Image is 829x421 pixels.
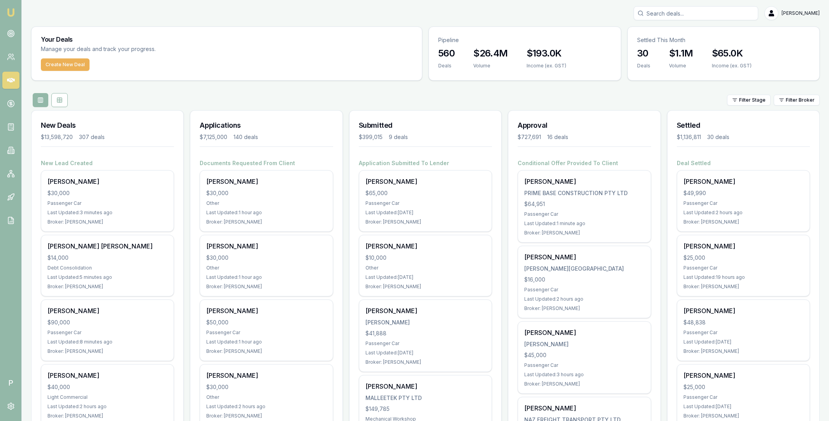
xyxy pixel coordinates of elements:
[524,403,644,413] div: [PERSON_NAME]
[524,200,644,208] div: $64,951
[365,319,485,326] div: [PERSON_NAME]
[677,159,810,167] h4: Deal Settled
[524,252,644,262] div: [PERSON_NAME]
[41,58,90,71] button: Create New Deal
[637,63,650,69] div: Deals
[47,219,167,225] div: Broker: [PERSON_NAME]
[524,211,644,217] div: Passenger Car
[438,47,455,60] h3: 560
[524,372,644,378] div: Last Updated: 3 hours ago
[206,219,326,225] div: Broker: [PERSON_NAME]
[524,265,644,273] div: [PERSON_NAME][GEOGRAPHIC_DATA]
[365,329,485,337] div: $41,888
[524,230,644,236] div: Broker: [PERSON_NAME]
[359,133,383,141] div: $399,015
[47,394,167,400] div: Light Commercial
[683,348,803,354] div: Broker: [PERSON_NAME]
[547,133,568,141] div: 16 deals
[206,210,326,216] div: Last Updated: 1 hour ago
[634,6,758,20] input: Search deals
[683,200,803,206] div: Passenger Car
[683,329,803,336] div: Passenger Car
[365,241,485,251] div: [PERSON_NAME]
[206,200,326,206] div: Other
[206,177,326,186] div: [PERSON_NAME]
[438,36,611,44] p: Pipeline
[206,319,326,326] div: $50,000
[637,36,810,44] p: Settled This Month
[206,265,326,271] div: Other
[683,241,803,251] div: [PERSON_NAME]
[683,265,803,271] div: Passenger Car
[669,47,693,60] h3: $1.1M
[527,63,566,69] div: Income (ex. GST)
[206,371,326,380] div: [PERSON_NAME]
[47,319,167,326] div: $90,000
[365,306,485,315] div: [PERSON_NAME]
[359,159,492,167] h4: Application Submitted To Lender
[677,133,701,141] div: $1,136,811
[47,274,167,280] div: Last Updated: 5 minutes ago
[206,254,326,262] div: $30,000
[524,362,644,368] div: Passenger Car
[365,210,485,216] div: Last Updated: [DATE]
[47,284,167,290] div: Broker: [PERSON_NAME]
[473,47,508,60] h3: $26.4M
[524,177,644,186] div: [PERSON_NAME]
[47,413,167,419] div: Broker: [PERSON_NAME]
[524,305,644,312] div: Broker: [PERSON_NAME]
[524,220,644,227] div: Last Updated: 1 minute ago
[527,47,566,60] h3: $193.0K
[683,284,803,290] div: Broker: [PERSON_NAME]
[206,284,326,290] div: Broker: [PERSON_NAME]
[206,329,326,336] div: Passenger Car
[365,350,485,356] div: Last Updated: [DATE]
[365,284,485,290] div: Broker: [PERSON_NAME]
[782,10,820,16] span: [PERSON_NAME]
[365,265,485,271] div: Other
[712,47,752,60] h3: $65.0K
[365,254,485,262] div: $10,000
[683,371,803,380] div: [PERSON_NAME]
[365,405,485,413] div: $149,785
[683,383,803,391] div: $25,000
[524,351,644,359] div: $45,000
[47,306,167,315] div: [PERSON_NAME]
[365,382,485,391] div: [PERSON_NAME]
[47,189,167,197] div: $30,000
[683,254,803,262] div: $25,000
[206,403,326,410] div: Last Updated: 2 hours ago
[365,189,485,197] div: $65,000
[683,210,803,216] div: Last Updated: 2 hours ago
[438,63,455,69] div: Deals
[47,254,167,262] div: $14,000
[389,133,408,141] div: 9 deals
[365,394,485,402] div: MALLEETEK PTY LTD
[206,339,326,345] div: Last Updated: 1 hour ago
[683,189,803,197] div: $49,990
[518,133,541,141] div: $727,691
[41,133,73,141] div: $13,598,720
[518,159,651,167] h4: Conditional Offer Provided To Client
[234,133,258,141] div: 140 deals
[774,95,820,106] button: Filter Broker
[365,219,485,225] div: Broker: [PERSON_NAME]
[359,120,492,131] h3: Submitted
[683,319,803,326] div: $48,838
[707,133,729,141] div: 30 deals
[365,274,485,280] div: Last Updated: [DATE]
[206,189,326,197] div: $30,000
[47,210,167,216] div: Last Updated: 3 minutes ago
[200,133,227,141] div: $7,125,000
[206,383,326,391] div: $30,000
[524,340,644,348] div: [PERSON_NAME]
[683,403,803,410] div: Last Updated: [DATE]
[41,159,174,167] h4: New Lead Created
[524,296,644,302] div: Last Updated: 2 hours ago
[41,45,240,54] p: Manage your deals and track your progress.
[683,177,803,186] div: [PERSON_NAME]
[47,177,167,186] div: [PERSON_NAME]
[47,241,167,251] div: [PERSON_NAME] [PERSON_NAME]
[683,274,803,280] div: Last Updated: 19 hours ago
